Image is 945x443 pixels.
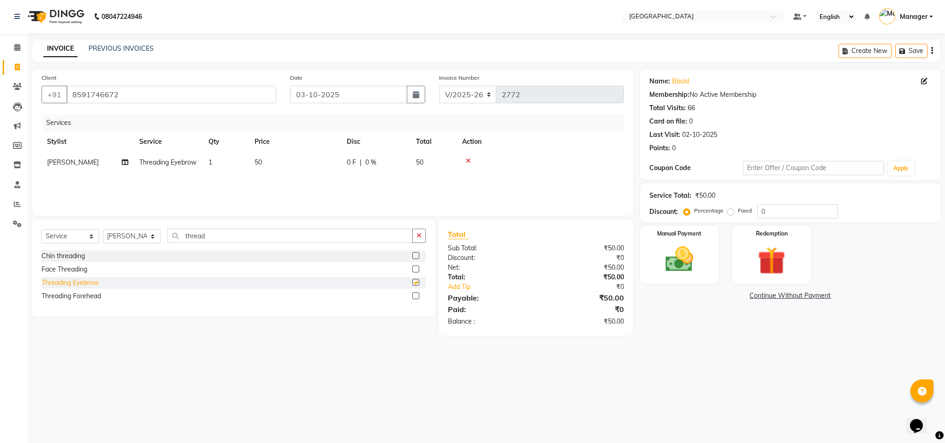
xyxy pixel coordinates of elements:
[649,90,689,100] div: Membership:
[42,291,101,301] div: Threading Forehead
[672,77,689,86] a: Bbold
[134,131,203,152] th: Service
[255,158,262,166] span: 50
[552,282,630,292] div: ₹0
[649,163,743,173] div: Coupon Code
[682,130,717,140] div: 02-10-2025
[42,114,631,131] div: Services
[360,158,362,167] span: |
[536,292,631,303] div: ₹50.00
[249,131,341,152] th: Price
[441,304,536,315] div: Paid:
[89,44,154,53] a: PREVIOUS INVOICES
[649,90,931,100] div: No Active Membership
[895,44,927,58] button: Save
[341,131,410,152] th: Disc
[441,282,552,292] a: Add Tip
[536,253,631,263] div: ₹0
[47,158,99,166] span: [PERSON_NAME]
[536,263,631,272] div: ₹50.00
[290,74,303,82] label: Date
[695,191,715,201] div: ₹50.00
[441,317,536,326] div: Balance :
[441,292,536,303] div: Payable:
[688,103,695,113] div: 66
[657,230,701,238] label: Manual Payment
[649,77,670,86] div: Name:
[649,117,687,126] div: Card on file:
[642,291,939,301] a: Continue Without Payment
[43,41,77,57] a: INVOICE
[649,143,670,153] div: Points:
[101,4,142,30] b: 08047224946
[441,272,536,282] div: Total:
[749,243,794,278] img: _gift.svg
[457,131,624,152] th: Action
[416,158,423,166] span: 50
[42,74,56,82] label: Client
[365,158,376,167] span: 0 %
[649,130,680,140] div: Last Visit:
[203,131,249,152] th: Qty
[649,103,686,113] div: Total Visits:
[906,406,936,434] iframe: chat widget
[738,207,752,215] label: Fixed
[42,131,134,152] th: Stylist
[441,263,536,272] div: Net:
[347,158,356,167] span: 0 F
[410,131,457,152] th: Total
[42,251,85,261] div: Chin threading
[42,86,67,103] button: +91
[439,74,479,82] label: Invoice Number
[900,12,927,22] span: Manager
[888,161,914,175] button: Apply
[657,243,702,275] img: _cash.svg
[42,278,99,288] div: Threading Eyebrow
[756,230,788,238] label: Redemption
[672,143,676,153] div: 0
[42,265,87,274] div: Face Threading
[536,272,631,282] div: ₹50.00
[536,243,631,253] div: ₹50.00
[208,158,212,166] span: 1
[649,207,678,217] div: Discount:
[879,8,895,24] img: Manager
[441,253,536,263] div: Discount:
[536,304,631,315] div: ₹0
[66,86,276,103] input: Search by Name/Mobile/Email/Code
[743,161,884,175] input: Enter Offer / Coupon Code
[689,117,693,126] div: 0
[838,44,892,58] button: Create New
[448,230,469,239] span: Total
[536,317,631,326] div: ₹50.00
[649,191,691,201] div: Service Total:
[167,229,413,243] input: Search or Scan
[694,207,724,215] label: Percentage
[139,158,196,166] span: Threading Eyebrow
[441,243,536,253] div: Sub Total:
[24,4,87,30] img: logo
